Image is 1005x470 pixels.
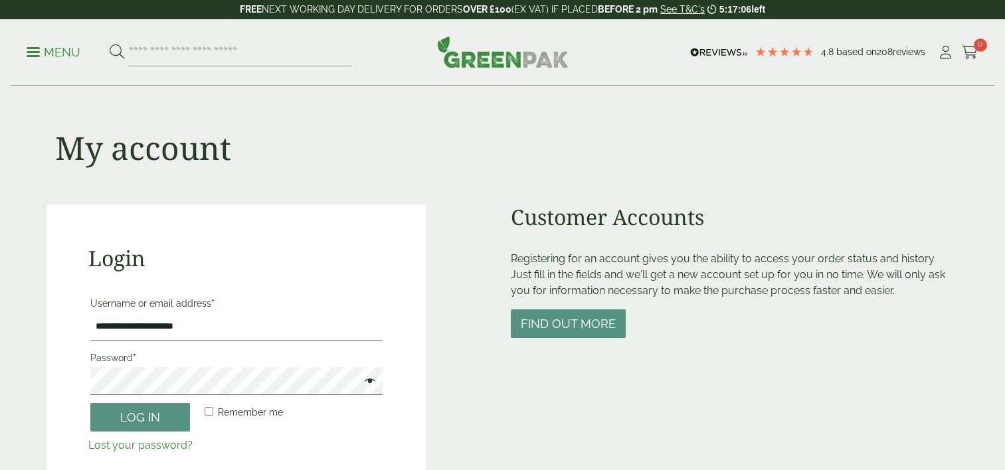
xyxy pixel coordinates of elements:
[751,4,765,15] span: left
[836,46,877,57] span: Based on
[962,42,978,62] a: 0
[90,349,383,367] label: Password
[463,4,511,15] strong: OVER £100
[90,294,383,313] label: Username or email address
[893,46,925,57] span: reviews
[719,4,751,15] span: 5:17:06
[205,407,213,416] input: Remember me
[598,4,658,15] strong: BEFORE 2 pm
[218,407,283,418] span: Remember me
[937,46,954,59] i: My Account
[511,309,626,338] button: Find out more
[962,46,978,59] i: Cart
[660,4,705,15] a: See T&C's
[511,251,958,299] p: Registering for an account gives you the ability to access your order status and history. Just fi...
[90,403,190,431] button: Log in
[55,129,231,167] h1: My account
[437,36,569,68] img: GreenPak Supplies
[821,46,836,57] span: 4.8
[511,318,626,331] a: Find out more
[88,246,385,271] h2: Login
[27,44,80,60] p: Menu
[877,46,893,57] span: 208
[755,46,814,58] div: 4.79 Stars
[690,48,748,57] img: REVIEWS.io
[240,4,262,15] strong: FREE
[27,44,80,58] a: Menu
[88,439,193,451] a: Lost your password?
[511,204,958,230] h2: Customer Accounts
[974,39,987,52] span: 0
